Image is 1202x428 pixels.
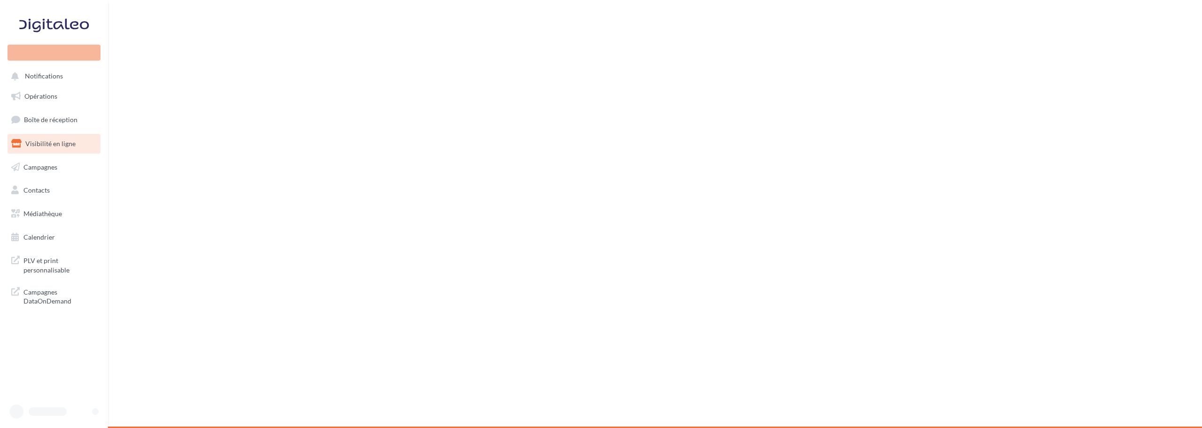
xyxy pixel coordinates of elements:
[25,72,63,80] span: Notifications
[6,204,102,224] a: Médiathèque
[23,186,50,194] span: Contacts
[23,163,57,171] span: Campagnes
[8,45,100,61] div: Nouvelle campagne
[6,134,102,154] a: Visibilité en ligne
[25,140,76,148] span: Visibilité en ligne
[23,286,97,306] span: Campagnes DataOnDemand
[23,233,55,241] span: Calendrier
[6,109,102,130] a: Boîte de réception
[6,250,102,278] a: PLV et print personnalisable
[24,116,77,124] span: Boîte de réception
[6,282,102,310] a: Campagnes DataOnDemand
[6,227,102,247] a: Calendrier
[6,157,102,177] a: Campagnes
[6,180,102,200] a: Contacts
[6,86,102,106] a: Opérations
[23,254,97,274] span: PLV et print personnalisable
[23,210,62,218] span: Médiathèque
[24,92,57,100] span: Opérations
